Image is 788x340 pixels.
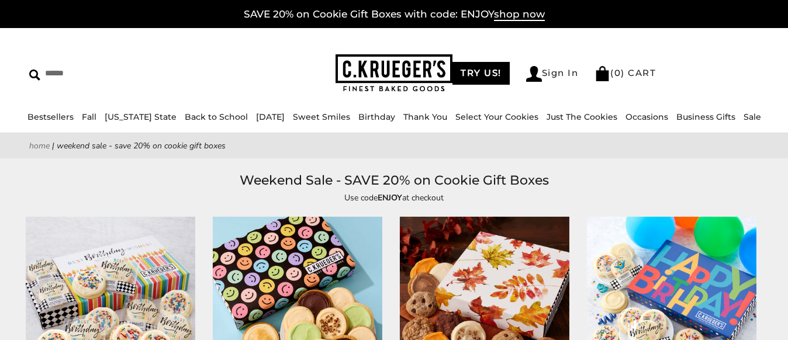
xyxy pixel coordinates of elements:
a: Home [29,140,50,151]
img: C.KRUEGER'S [336,54,452,92]
a: SAVE 20% on Cookie Gift Boxes with code: ENJOYshop now [244,8,545,21]
a: Birthday [358,112,395,122]
a: [US_STATE] State [105,112,177,122]
a: Fall [82,112,96,122]
a: Thank You [403,112,447,122]
strong: ENJOY [378,192,402,203]
input: Search [29,64,199,82]
span: 0 [614,67,621,78]
a: (0) CART [595,67,656,78]
a: Business Gifts [676,112,735,122]
a: [DATE] [256,112,285,122]
img: Search [29,70,40,81]
p: Use code at checkout [125,191,663,204]
a: Bestsellers [27,112,74,122]
a: Sweet Smiles [293,112,350,122]
h1: Weekend Sale - SAVE 20% on Cookie Gift Boxes [47,170,741,191]
a: Sale [744,112,761,122]
a: Select Your Cookies [455,112,538,122]
a: Sign In [526,66,579,82]
a: Back to School [185,112,248,122]
a: Occasions [625,112,668,122]
span: shop now [494,8,545,21]
span: Weekend Sale - SAVE 20% on Cookie Gift Boxes [57,140,226,151]
a: TRY US! [452,62,510,85]
nav: breadcrumbs [29,139,759,152]
a: Just The Cookies [547,112,617,122]
img: Account [526,66,542,82]
img: Bag [595,66,610,81]
span: | [52,140,54,151]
